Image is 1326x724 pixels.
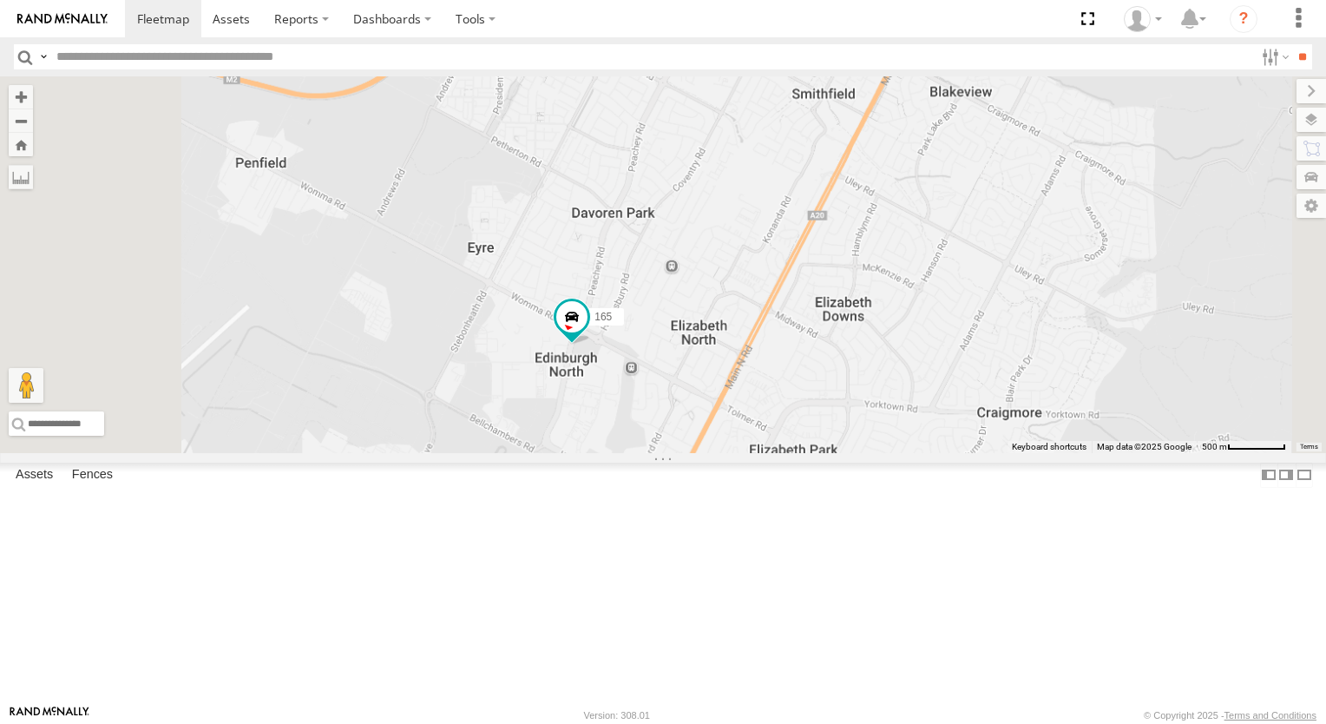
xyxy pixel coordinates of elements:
a: Terms and Conditions [1224,710,1316,721]
span: 165 [594,311,612,323]
button: Zoom Home [9,133,33,156]
a: Terms (opens in new tab) [1300,444,1318,451]
span: 500 m [1202,442,1227,451]
label: Dock Summary Table to the Left [1260,463,1277,488]
label: Search Query [36,44,50,69]
label: Fences [63,463,121,487]
div: Kellie Roberts [1118,6,1168,32]
label: Search Filter Options [1255,44,1292,69]
img: rand-logo.svg [17,13,108,25]
button: Keyboard shortcuts [1012,441,1086,453]
button: Drag Pegman onto the map to open Street View [9,368,43,403]
button: Zoom in [9,85,33,109]
i: ? [1230,5,1257,33]
button: Zoom out [9,109,33,133]
label: Hide Summary Table [1296,463,1313,488]
a: Visit our Website [10,707,89,724]
span: Map data ©2025 Google [1097,442,1191,451]
button: Map Scale: 500 m per 64 pixels [1197,441,1291,453]
label: Assets [7,463,62,487]
label: Measure [9,165,33,189]
div: Version: 308.01 [584,710,650,721]
label: Map Settings [1296,194,1326,218]
label: Dock Summary Table to the Right [1277,463,1295,488]
div: © Copyright 2025 - [1144,710,1316,721]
